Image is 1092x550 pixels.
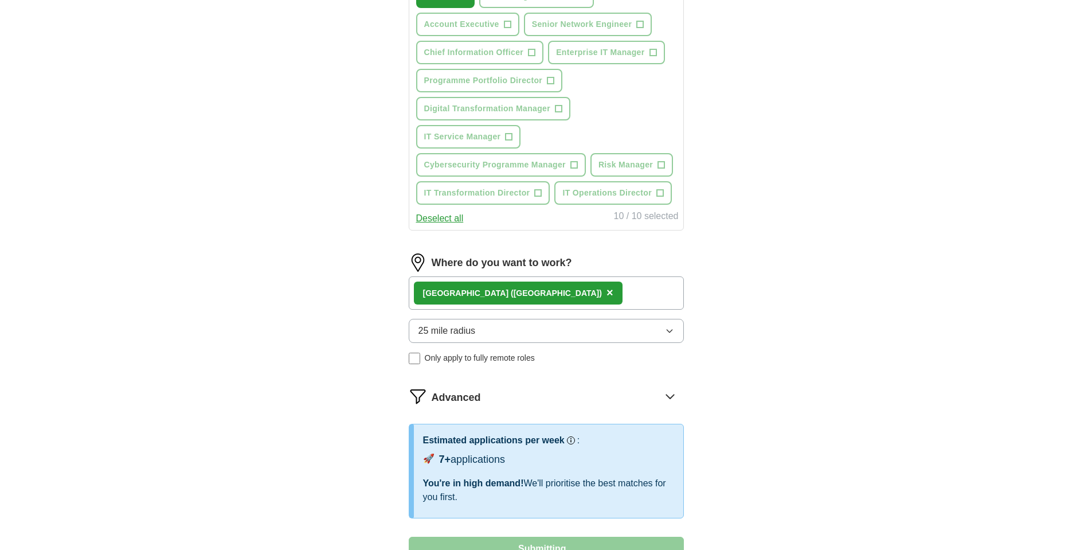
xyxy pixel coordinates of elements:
[598,159,653,171] span: Risk Manager
[577,434,580,447] h3: :
[548,41,664,64] button: Enterprise IT Manager
[416,69,563,92] button: Programme Portfolio Director
[562,187,652,199] span: IT Operations Director
[425,352,535,364] span: Only apply to fully remote roles
[423,434,565,447] h3: Estimated applications per week
[432,390,481,405] span: Advanced
[432,255,572,271] label: Where do you want to work?
[424,103,551,115] span: Digital Transformation Manager
[590,153,673,177] button: Risk Manager
[606,284,613,302] button: ×
[409,253,427,272] img: location.png
[423,478,524,488] span: You're in high demand!
[439,454,451,465] span: 7+
[524,13,652,36] button: Senior Network Engineer
[424,131,501,143] span: IT Service Manager
[409,387,427,405] img: filter
[556,46,644,58] span: Enterprise IT Manager
[606,286,613,299] span: ×
[424,159,566,171] span: Cybersecurity Programme Manager
[409,319,684,343] button: 25 mile radius
[418,324,476,338] span: 25 mile radius
[416,212,464,225] button: Deselect all
[424,46,524,58] span: Chief Information Officer
[532,18,632,30] span: Senior Network Engineer
[439,452,506,467] div: applications
[416,181,550,205] button: IT Transformation Director
[416,97,571,120] button: Digital Transformation Manager
[424,75,543,87] span: Programme Portfolio Director
[416,125,521,149] button: IT Service Manager
[423,477,674,504] div: We'll prioritise the best matches for you first.
[424,18,499,30] span: Account Executive
[423,452,435,466] span: 🚀
[511,288,602,298] span: ([GEOGRAPHIC_DATA])
[554,181,672,205] button: IT Operations Director
[614,209,679,225] div: 10 / 10 selected
[416,153,586,177] button: Cybersecurity Programme Manager
[409,353,420,364] input: Only apply to fully remote roles
[416,13,519,36] button: Account Executive
[424,187,530,199] span: IT Transformation Director
[416,41,544,64] button: Chief Information Officer
[423,288,509,298] strong: [GEOGRAPHIC_DATA]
